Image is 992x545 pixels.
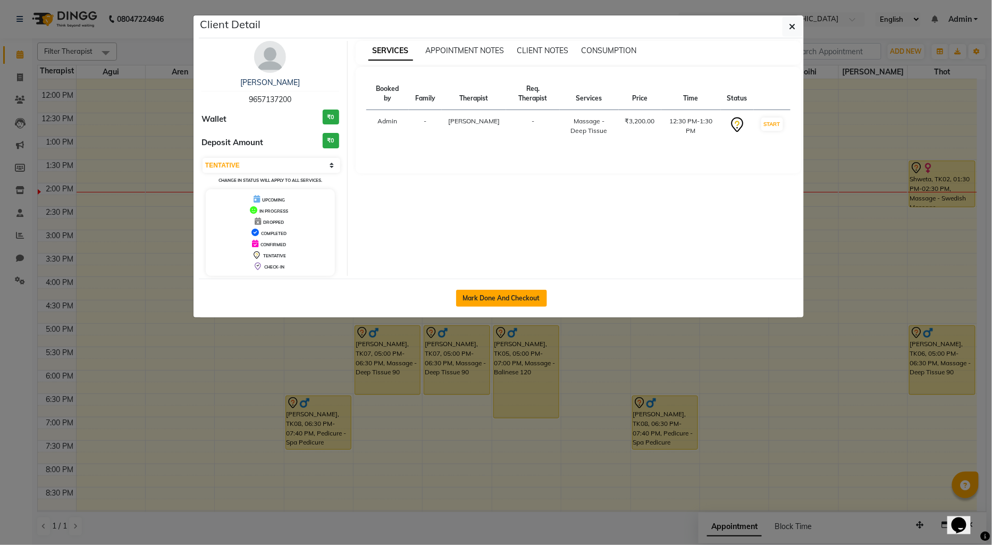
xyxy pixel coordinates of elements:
h3: ₹0 [323,110,339,125]
div: ₹3,200.00 [625,116,655,126]
h3: ₹0 [323,133,339,148]
td: - [506,110,560,142]
img: avatar [254,41,286,73]
span: 9657137200 [249,95,291,104]
span: IN PROGRESS [259,208,288,214]
div: Massage - Deep Tissue [566,116,612,136]
td: 12:30 PM-1:30 PM [661,110,721,142]
span: COMPLETED [261,231,287,236]
span: Deposit Amount [201,137,263,149]
th: Therapist [442,78,506,110]
span: CONSUMPTION [582,46,637,55]
th: Services [560,78,619,110]
span: SERVICES [368,41,413,61]
iframe: chat widget [947,502,981,534]
span: UPCOMING [262,197,285,203]
th: Price [619,78,661,110]
h5: Client Detail [200,16,260,32]
button: START [761,118,783,131]
td: - [409,110,442,142]
th: Time [661,78,721,110]
span: CLIENT NOTES [517,46,569,55]
span: DROPPED [263,220,284,225]
span: [PERSON_NAME] [448,117,500,125]
a: [PERSON_NAME] [240,78,300,87]
td: Admin [366,110,409,142]
small: Change in status will apply to all services. [218,178,322,183]
th: Req. Therapist [506,78,560,110]
span: APPOINTMENT NOTES [426,46,505,55]
th: Status [721,78,754,110]
th: Family [409,78,442,110]
span: CHECK-IN [264,264,284,270]
th: Booked by [366,78,409,110]
span: CONFIRMED [260,242,286,247]
button: Mark Done And Checkout [456,290,547,307]
span: TENTATIVE [263,253,286,258]
span: Wallet [201,113,226,125]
